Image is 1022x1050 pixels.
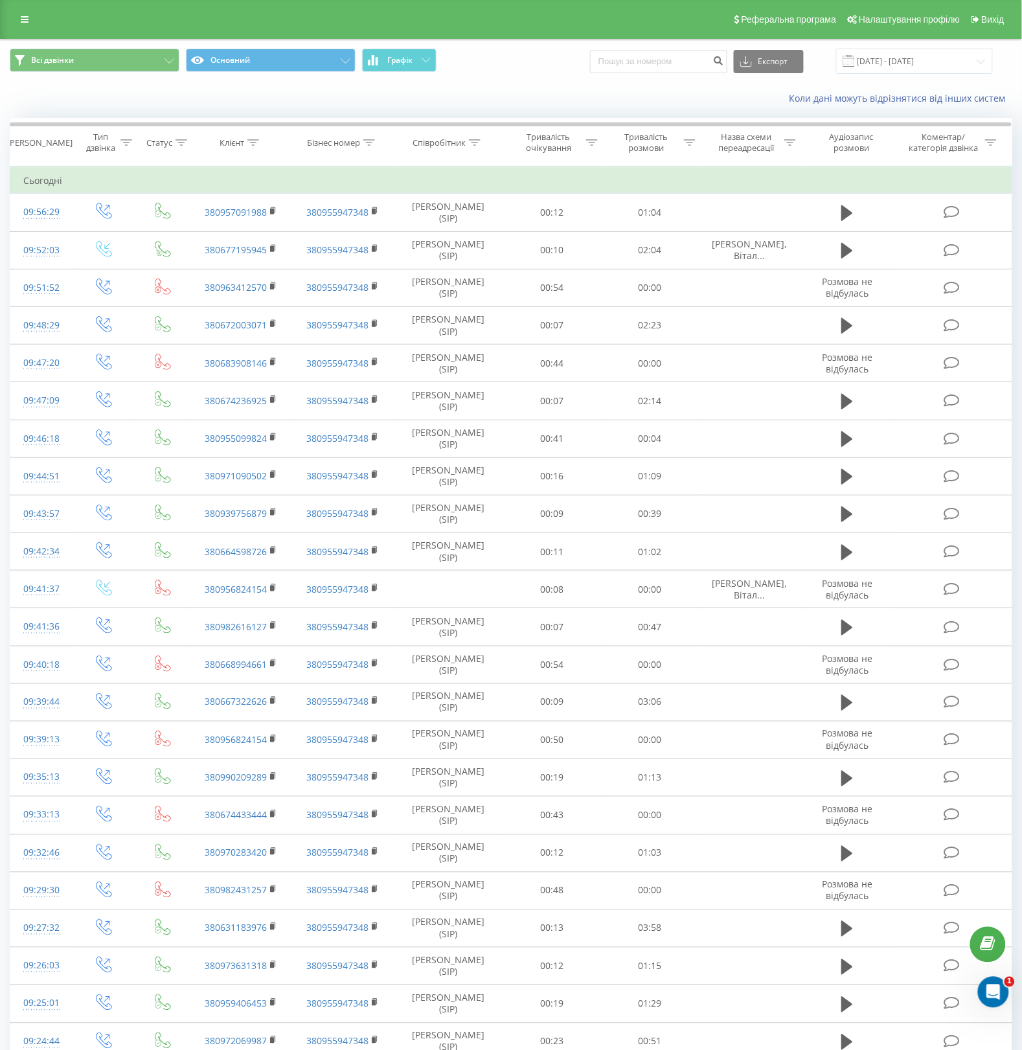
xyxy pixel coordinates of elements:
[590,50,727,73] input: Пошук за номером
[23,313,60,338] div: 09:48:29
[394,646,503,683] td: [PERSON_NAME] (SIP)
[10,168,1012,194] td: Сьогодні
[23,953,60,979] div: 09:26:03
[23,841,60,866] div: 09:32:46
[23,991,60,1016] div: 09:25:01
[306,696,369,708] a: 380955947348
[394,683,503,721] td: [PERSON_NAME] (SIP)
[982,14,1005,25] span: Вихід
[306,507,369,519] a: 380955947348
[822,577,872,601] span: Розмова не відбулась
[742,14,837,25] span: Реферальна програма
[205,319,267,331] a: 380672003071
[205,1035,267,1047] a: 380972069987
[23,200,60,225] div: 09:56:29
[601,834,699,872] td: 01:03
[394,985,503,1023] td: [PERSON_NAME] (SIP)
[306,884,369,896] a: 380955947348
[205,394,267,407] a: 380674236925
[220,137,244,148] div: Клієнт
[601,683,699,721] td: 03:06
[362,49,437,72] button: Графік
[413,137,466,148] div: Співробітник
[306,394,369,407] a: 380955947348
[601,985,699,1023] td: 01:29
[306,922,369,934] a: 380955947348
[306,357,369,369] a: 380955947348
[306,281,369,293] a: 380955947348
[503,722,601,759] td: 00:50
[712,131,781,154] div: Назва схеми переадресації
[23,539,60,564] div: 09:42:34
[394,533,503,571] td: [PERSON_NAME] (SIP)
[859,14,960,25] span: Налаштування профілю
[812,131,891,154] div: Аудіозапис розмови
[712,238,787,262] span: [PERSON_NAME], Вітал...
[515,131,583,154] div: Тривалість очікування
[205,734,267,746] a: 380956824154
[306,809,369,821] a: 380955947348
[394,909,503,947] td: [PERSON_NAME] (SIP)
[822,803,872,827] span: Розмова не відбулась
[503,306,601,344] td: 00:07
[146,137,172,148] div: Статус
[1005,977,1015,987] span: 1
[503,608,601,646] td: 00:07
[394,948,503,985] td: [PERSON_NAME] (SIP)
[306,432,369,444] a: 380955947348
[601,797,699,834] td: 00:00
[306,998,369,1010] a: 380955947348
[205,244,267,256] a: 380677195945
[503,533,601,571] td: 00:11
[613,131,681,154] div: Тривалість розмови
[601,231,699,269] td: 02:04
[23,878,60,904] div: 09:29:30
[601,759,699,797] td: 01:13
[205,998,267,1010] a: 380959406453
[601,457,699,495] td: 01:09
[23,765,60,790] div: 09:35:13
[205,206,267,218] a: 380957091988
[394,495,503,532] td: [PERSON_NAME] (SIP)
[306,658,369,670] a: 380955947348
[503,571,601,608] td: 00:08
[306,470,369,482] a: 380955947348
[186,49,356,72] button: Основний
[822,878,872,902] span: Розмова не відбулась
[503,269,601,306] td: 00:54
[601,909,699,947] td: 03:58
[601,571,699,608] td: 00:00
[394,872,503,909] td: [PERSON_NAME] (SIP)
[503,495,601,532] td: 00:09
[503,834,601,872] td: 00:12
[394,834,503,872] td: [PERSON_NAME] (SIP)
[601,382,699,420] td: 02:14
[205,583,267,595] a: 380956824154
[205,621,267,633] a: 380982616127
[394,269,503,306] td: [PERSON_NAME] (SIP)
[601,948,699,985] td: 01:15
[306,319,369,331] a: 380955947348
[306,244,369,256] a: 380955947348
[789,92,1012,104] a: Коли дані можуть відрізнятися вiд інших систем
[205,470,267,482] a: 380971090502
[503,457,601,495] td: 00:16
[503,231,601,269] td: 00:10
[306,545,369,558] a: 380955947348
[394,722,503,759] td: [PERSON_NAME] (SIP)
[205,960,267,972] a: 380973631318
[306,621,369,633] a: 380955947348
[23,464,60,489] div: 09:44:51
[205,507,267,519] a: 380939756879
[205,884,267,896] a: 380982431257
[23,388,60,413] div: 09:47:09
[503,797,601,834] td: 00:43
[31,55,74,65] span: Всі дзвінки
[205,696,267,708] a: 380667322626
[394,457,503,495] td: [PERSON_NAME] (SIP)
[84,131,117,154] div: Тип дзвінка
[712,577,787,601] span: [PERSON_NAME], Вітал...
[306,583,369,595] a: 380955947348
[503,683,601,721] td: 00:09
[734,50,804,73] button: Експорт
